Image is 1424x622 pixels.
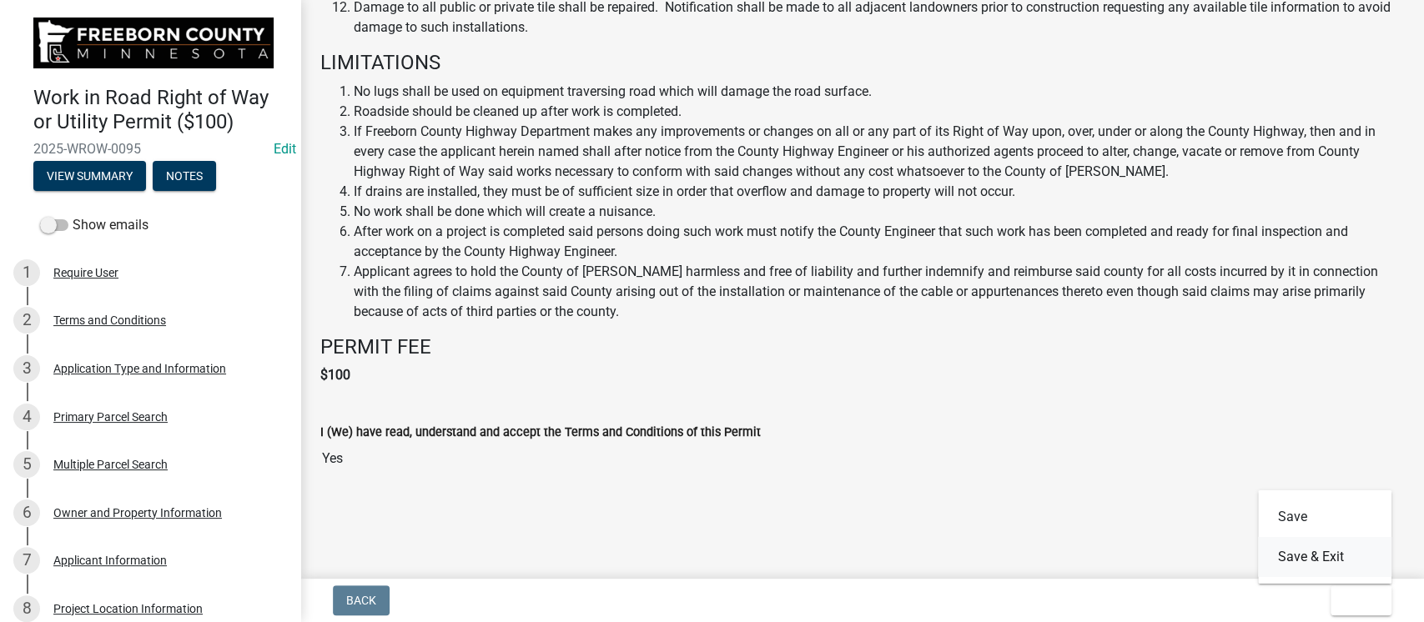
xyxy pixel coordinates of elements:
[1258,497,1391,537] button: Save
[13,547,40,574] div: 7
[33,170,146,183] wm-modal-confirm: Summary
[13,451,40,478] div: 5
[53,459,168,470] div: Multiple Parcel Search
[33,18,274,68] img: Freeborn County, Minnesota
[274,141,296,157] a: Edit
[1258,490,1391,584] div: Exit
[354,82,1404,102] li: No lugs shall be used on equipment traversing road which will damage the road surface.
[1258,537,1391,577] button: Save & Exit
[320,427,761,439] label: I (We) have read, understand and accept the Terms and Conditions of this Permit
[1344,594,1368,607] span: Exit
[53,363,226,374] div: Application Type and Information
[40,215,148,235] label: Show emails
[13,595,40,622] div: 8
[13,259,40,286] div: 1
[53,507,222,519] div: Owner and Property Information
[274,141,296,157] wm-modal-confirm: Edit Application Number
[13,307,40,334] div: 2
[153,170,216,183] wm-modal-confirm: Notes
[354,222,1404,262] li: After work on a project is completed said persons doing such work must notify the County Engineer...
[153,161,216,191] button: Notes
[333,585,390,615] button: Back
[33,86,287,134] h4: Work in Road Right of Way or Utility Permit ($100)
[320,335,1404,359] h4: PERMIT FEE
[13,404,40,430] div: 4
[320,51,1404,75] h4: LIMITATIONS
[320,367,350,383] strong: $100
[354,122,1404,182] li: If Freeborn County Highway Department makes any improvements or changes on all or any part of its...
[354,102,1404,122] li: Roadside should be cleaned up after work is completed.
[33,161,146,191] button: View Summary
[1331,585,1391,615] button: Exit
[53,603,203,614] div: Project Location Information
[354,262,1404,322] li: Applicant agrees to hold the County of [PERSON_NAME] harmless and free of liability and further i...
[354,202,1404,222] li: No work shall be done which will create a nuisance.
[13,499,40,526] div: 6
[346,594,376,607] span: Back
[33,141,267,157] span: 2025-WROW-0095
[53,554,167,566] div: Applicant Information
[354,182,1404,202] li: If drains are installed, they must be of sufficient size in order that overflow and damage to pro...
[53,411,168,423] div: Primary Parcel Search
[53,267,118,278] div: Require User
[13,355,40,382] div: 3
[53,314,166,326] div: Terms and Conditions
